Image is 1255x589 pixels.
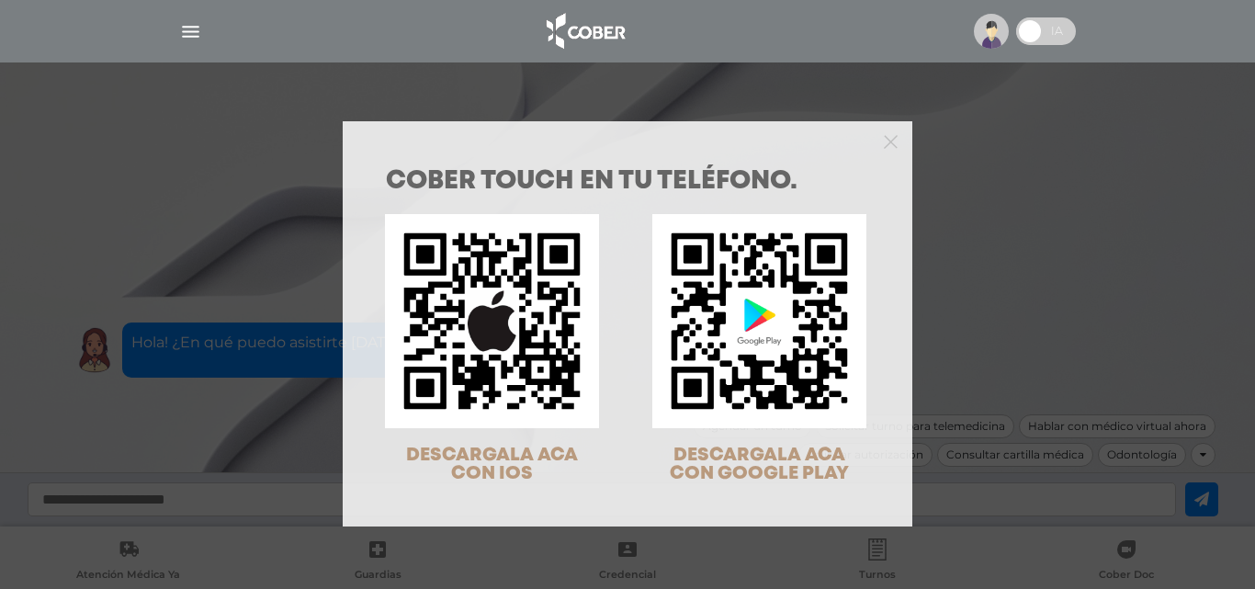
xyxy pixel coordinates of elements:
[406,447,578,482] span: DESCARGALA ACA CON IOS
[670,447,849,482] span: DESCARGALA ACA CON GOOGLE PLAY
[385,214,599,428] img: qr-code
[652,214,866,428] img: qr-code
[386,169,869,195] h1: COBER TOUCH en tu teléfono.
[884,132,898,149] button: Close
